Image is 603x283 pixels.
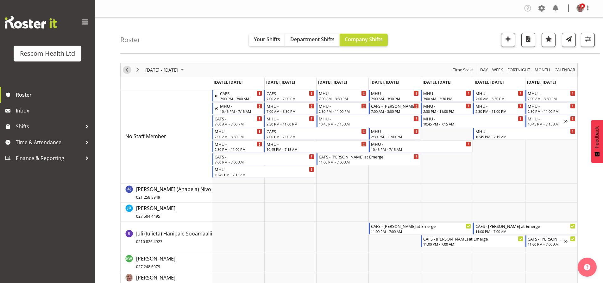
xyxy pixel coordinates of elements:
div: 2:30 PM - 11:00 PM [267,121,314,126]
div: MHU - [475,90,523,96]
img: help-xxl-2.png [584,264,590,270]
span: Roster [16,90,92,100]
div: 7:00 AM - 3:00 PM [371,109,419,114]
div: No Staff Member"s event - CAFS - Begin From Sunday, September 14, 2025 at 7:00:00 PM GMT+12:00 En... [212,90,264,102]
div: 11:00 PM - 7:00 AM [371,229,471,234]
div: No Staff Member"s event - MHU - Begin From Monday, September 15, 2025 at 2:30:00 PM GMT+12:00 End... [212,140,264,152]
div: 2:30 PM - 11:00 PM [319,109,367,114]
div: No Staff Member"s event - MHU - Begin From Wednesday, September 17, 2025 at 7:00:00 AM GMT+12:00 ... [317,90,368,102]
button: Company Shifts [340,34,388,46]
div: MHU - [528,115,564,122]
div: 7:00 AM - 3:30 PM [528,96,575,101]
div: No Staff Member"s event - MHU - Begin From Sunday, September 21, 2025 at 2:30:00 PM GMT+12:00 End... [525,102,577,114]
div: No Staff Member"s event - MHU - Begin From Saturday, September 20, 2025 at 10:45:00 PM GMT+12:00 ... [473,128,577,140]
div: 7:00 AM - 7:00 PM [215,121,262,126]
div: No Staff Member"s event - CAFS - Begin From Tuesday, September 16, 2025 at 7:00:00 PM GMT+12:00 E... [264,128,368,140]
button: Fortnight [506,66,531,74]
div: 10:45 PM - 7:15 AM [220,109,262,114]
div: Juli (Iulieta) Hanipale Sooamaalii"s event - CAFS - Lance at Emerge Begin From Thursday, Septembe... [369,222,473,235]
div: 7:00 AM - 7:00 PM [267,96,314,101]
td: Juli (Iulieta) Hanipale Sooamaalii resource [121,222,212,253]
span: Finance & Reporting [16,153,82,163]
span: 027 248 6079 [136,264,160,269]
div: MHU - [528,90,575,96]
div: 10:45 PM - 7:15 AM [371,147,471,152]
div: No Staff Member"s event - MHU - Begin From Saturday, September 20, 2025 at 2:30:00 PM GMT+12:00 E... [473,102,525,114]
div: MHU - [528,103,575,109]
div: MHU - [267,103,314,109]
span: 021 258 8949 [136,195,160,200]
div: CAFS - [267,90,314,96]
div: No Staff Member"s event - MHU - Begin From Tuesday, September 16, 2025 at 7:00:00 AM GMT+12:00 En... [264,102,316,114]
div: MHU - [371,141,471,147]
div: No Staff Member"s event - CAFS - Begin From Tuesday, September 16, 2025 at 7:00:00 AM GMT+12:00 E... [264,90,316,102]
a: [PERSON_NAME]027 248 6079 [136,255,175,270]
button: Your Shifts [249,34,285,46]
div: 10:45 PM - 7:15 AM [215,172,315,177]
button: Download a PDF of the roster according to the set date range. [521,33,535,47]
span: [DATE], [DATE] [214,79,242,85]
span: [DATE] - [DATE] [145,66,179,74]
span: Feedback [594,126,600,148]
span: calendar [554,66,576,74]
div: MHU - [319,90,367,96]
div: 7:00 AM - 3:30 PM [267,109,314,114]
span: [DATE], [DATE] [318,79,347,85]
button: Feedback - Show survey [591,120,603,163]
div: CAFS - [PERSON_NAME] at Emerge [371,223,471,229]
div: CAFS - [215,153,315,160]
div: 7:00 PM - 7:00 AM [267,134,367,139]
span: [PERSON_NAME] [136,205,175,219]
span: [DATE], [DATE] [423,79,451,85]
div: MHU - [319,115,419,122]
div: No Staff Member"s event - MHU - Begin From Sunday, September 14, 2025 at 10:45:00 PM GMT+12:00 En... [212,102,264,114]
span: [DATE], [DATE] [475,79,504,85]
button: Add a new shift [501,33,515,47]
div: CAFS - [PERSON_NAME] at Emerge [475,223,575,229]
img: Rosterit website logo [5,16,57,29]
div: 11:00 PM - 7:00 AM [423,241,523,247]
div: MHU - [267,115,314,122]
div: MHU - [475,128,575,134]
span: 027 504 4495 [136,214,160,219]
img: graeme-smith291306736a7f8dafef61547e851bb163.png [576,4,584,12]
span: Day [480,66,488,74]
div: No Staff Member"s event - CAFS - Begin From Monday, September 15, 2025 at 7:00:00 PM GMT+12:00 En... [212,153,316,165]
td: No Staff Member resource [121,89,212,184]
button: Time Scale [452,66,474,74]
button: Department Shifts [285,34,340,46]
td: Judi Dunstan resource [121,203,212,222]
button: Next [134,66,142,74]
button: Month [554,66,576,74]
div: 7:00 AM - 3:30 PM [215,134,262,139]
span: Department Shifts [290,36,335,43]
div: 2:30 PM - 11:00 PM [215,147,262,152]
div: 7:00 AM - 3:30 PM [319,96,367,101]
div: CAFS - [215,115,262,122]
div: No Staff Member"s event - MHU - Begin From Friday, September 19, 2025 at 7:00:00 AM GMT+12:00 End... [421,90,473,102]
div: No Staff Member"s event - MHU - Begin From Thursday, September 18, 2025 at 7:00:00 AM GMT+12:00 E... [369,90,420,102]
div: No Staff Member"s event - MHU - Begin From Monday, September 15, 2025 at 10:45:00 PM GMT+12:00 En... [212,166,316,178]
button: Previous [123,66,131,74]
div: MHU - [267,141,367,147]
div: CAFS - [PERSON_NAME] at Emerge [319,153,419,160]
div: CAFS - [PERSON_NAME] at Emerge [528,235,564,242]
span: Time Scale [452,66,473,74]
div: 10:45 PM - 7:15 AM [319,121,419,126]
div: MHU - [319,103,367,109]
span: Time & Attendance [16,138,82,147]
div: No Staff Member"s event - MHU - Begin From Friday, September 19, 2025 at 10:45:00 PM GMT+12:00 En... [421,115,525,127]
span: Your Shifts [254,36,280,43]
div: No Staff Member"s event - MHU - Begin From Sunday, September 21, 2025 at 7:00:00 AM GMT+12:00 End... [525,90,577,102]
a: No Staff Member [125,132,166,140]
span: [PERSON_NAME] [136,255,175,270]
td: Ana (Anapela) Nivo resource [121,184,212,203]
div: No Staff Member"s event - MHU - Begin From Sunday, September 21, 2025 at 10:45:00 PM GMT+12:00 En... [525,115,577,127]
div: 10:45 PM - 7:15 AM [475,134,575,139]
div: No Staff Member"s event - CAFS - Begin From Monday, September 15, 2025 at 7:00:00 AM GMT+12:00 En... [212,115,264,127]
span: No Staff Member [125,133,166,140]
div: 10:45 PM - 7:15 AM [423,121,523,126]
div: MHU - [423,90,471,96]
div: 2:30 PM - 11:00 PM [475,109,523,114]
div: 7:00 AM - 3:30 PM [371,96,419,101]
